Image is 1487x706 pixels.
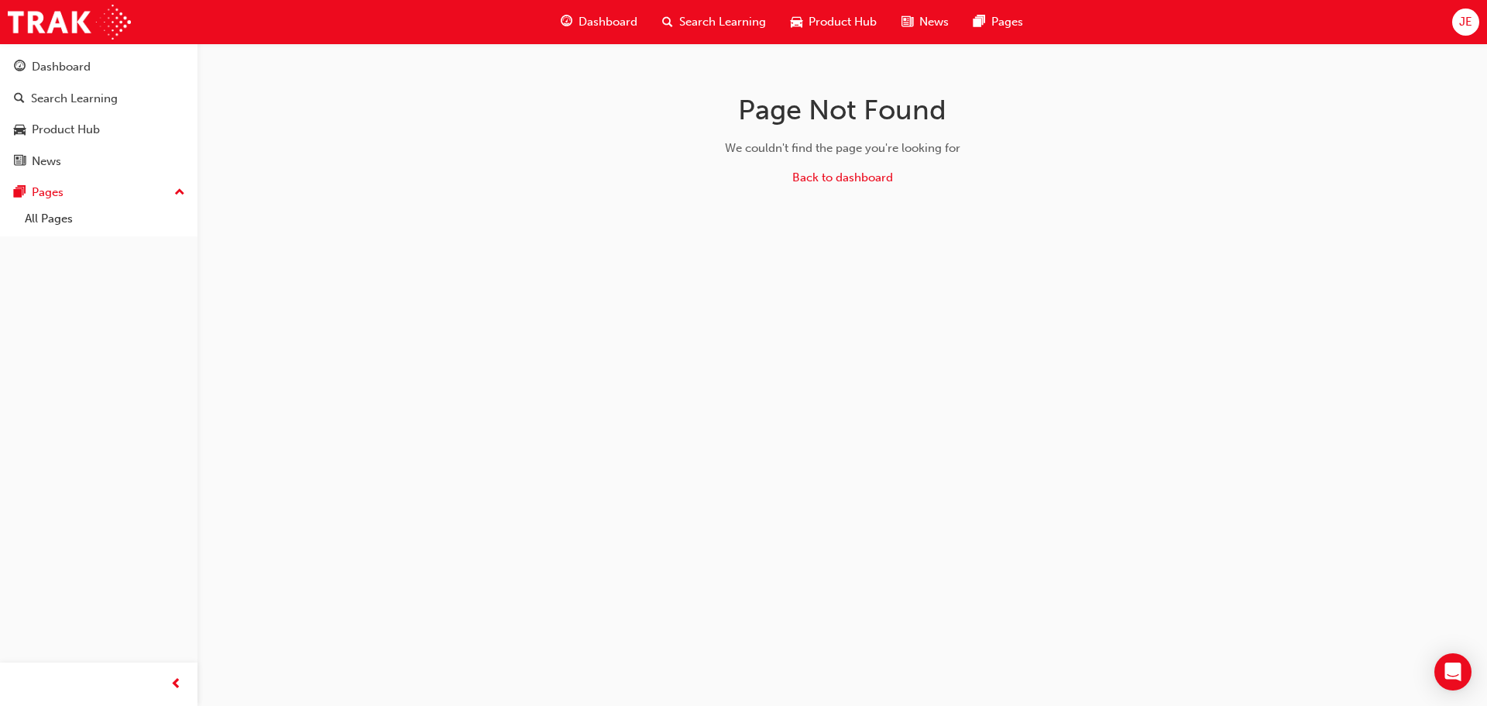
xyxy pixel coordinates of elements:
span: car-icon [14,123,26,137]
span: Product Hub [809,13,877,31]
a: Search Learning [6,84,191,113]
h1: Page Not Found [597,93,1088,127]
button: DashboardSearch LearningProduct HubNews [6,50,191,178]
span: JE [1459,13,1472,31]
button: Pages [6,178,191,207]
a: car-iconProduct Hub [778,6,889,38]
img: Trak [8,5,131,40]
div: Open Intercom Messenger [1434,653,1472,691]
a: Back to dashboard [792,170,893,184]
a: All Pages [19,207,191,231]
div: Dashboard [32,58,91,76]
span: Dashboard [579,13,637,31]
span: Search Learning [679,13,766,31]
span: search-icon [662,12,673,32]
span: guage-icon [14,60,26,74]
div: Pages [32,184,64,201]
span: News [919,13,949,31]
span: news-icon [901,12,913,32]
span: up-icon [174,183,185,203]
a: Product Hub [6,115,191,144]
span: Pages [991,13,1023,31]
div: News [32,153,61,170]
a: pages-iconPages [961,6,1035,38]
div: We couldn't find the page you're looking for [597,139,1088,157]
a: Dashboard [6,53,191,81]
div: Search Learning [31,90,118,108]
span: pages-icon [14,186,26,200]
span: news-icon [14,155,26,169]
span: prev-icon [170,675,182,694]
div: Product Hub [32,121,100,139]
a: guage-iconDashboard [548,6,650,38]
a: search-iconSearch Learning [650,6,778,38]
a: News [6,147,191,176]
span: pages-icon [974,12,985,32]
span: search-icon [14,92,25,106]
button: JE [1452,9,1479,36]
span: car-icon [791,12,802,32]
a: news-iconNews [889,6,961,38]
span: guage-icon [561,12,572,32]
